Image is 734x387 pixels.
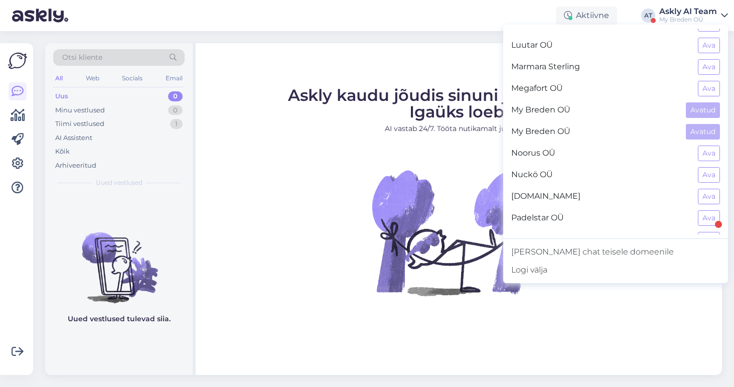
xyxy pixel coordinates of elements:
div: Askly AI Team [659,8,717,16]
a: [PERSON_NAME] chat teisele domeenile [503,243,728,261]
span: My Breden OÜ [511,102,678,118]
p: AI vastab 24/7. Tööta nutikamalt juba täna. [288,123,630,134]
span: Megafort OÜ [511,81,690,96]
span: Otsi kliente [62,52,102,63]
span: Askly kaudu jõudis sinuni juba klienti. Igaüks loeb. [288,85,630,121]
div: Web [84,72,101,85]
div: AI Assistent [55,133,92,143]
span: My Breden OÜ [511,124,678,140]
span: Luutar OÜ [511,38,690,53]
button: Ava [698,189,720,204]
div: Email [164,72,185,85]
div: Tiimi vestlused [55,119,104,129]
button: Ava [698,38,720,53]
span: Noorus OÜ [511,146,690,161]
button: Ava [698,210,720,226]
img: No Chat active [369,142,549,323]
div: All [53,72,65,85]
button: Ava [698,59,720,75]
p: Uued vestlused tulevad siia. [68,314,171,324]
div: AT [641,9,655,23]
span: Padelstar OÜ [511,210,690,226]
button: Avatud [686,102,720,118]
div: Logi välja [503,261,728,279]
div: Socials [120,72,144,85]
button: Avatud [686,124,720,140]
div: 0 [168,91,183,101]
button: Ava [698,232,720,247]
div: Uus [55,91,68,101]
img: No chats [45,214,193,305]
span: Uued vestlused [96,178,142,187]
img: Askly Logo [8,51,27,70]
div: 0 [168,105,183,115]
a: Askly AI TeamMy Breden OÜ [659,8,728,24]
button: Ava [698,146,720,161]
button: Ava [698,81,720,96]
span: Marmara Sterling [511,59,690,75]
div: 1 [170,119,183,129]
div: Arhiveeritud [55,161,96,171]
div: Aktiivne [556,7,617,25]
button: Ava [698,167,720,183]
span: Plastok OÜ [511,232,690,247]
span: [DOMAIN_NAME] [511,189,690,204]
div: Kõik [55,147,70,157]
div: Minu vestlused [55,105,105,115]
div: My Breden OÜ [659,16,717,24]
span: Nuckö OÜ [511,167,690,183]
